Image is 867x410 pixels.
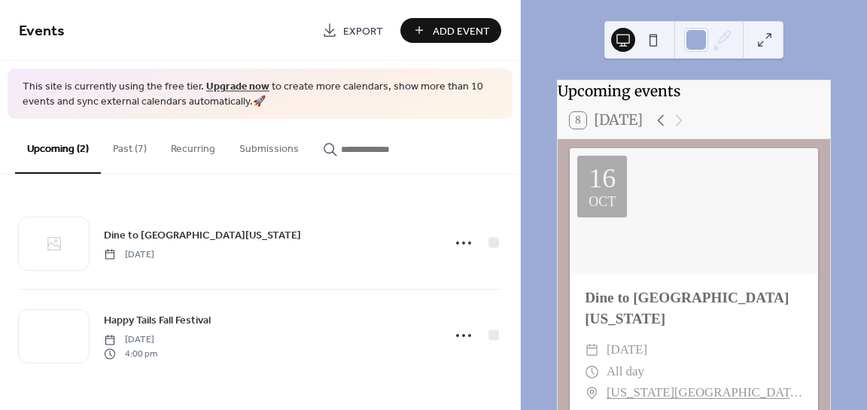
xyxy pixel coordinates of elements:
a: Upgrade now [206,77,269,97]
span: This site is currently using the free tier. to create more calendars, show more than 10 events an... [23,80,497,109]
div: ​ [585,339,599,361]
span: Events [19,17,65,46]
div: Upcoming events [558,80,830,102]
a: Dine to [GEOGRAPHIC_DATA][US_STATE] [104,226,301,244]
span: Add Event [433,23,490,39]
button: Add Event [400,18,501,43]
div: 16 [589,165,616,192]
button: Recurring [159,119,227,172]
span: [DATE] [104,333,157,347]
button: Submissions [227,119,311,172]
button: Upcoming (2) [15,119,101,174]
a: Happy Tails Fall Festival [104,311,211,329]
a: [US_STATE][GEOGRAPHIC_DATA] [GEOGRAPHIC_DATA] [607,382,803,404]
span: Export [343,23,383,39]
div: Oct [589,195,616,208]
span: Dine to [GEOGRAPHIC_DATA][US_STATE] [104,227,301,243]
a: Export [311,18,394,43]
div: Dine to [GEOGRAPHIC_DATA][US_STATE] [570,287,818,331]
span: [DATE] [607,339,647,361]
button: Past (7) [101,119,159,172]
span: Happy Tails Fall Festival [104,313,211,329]
div: ​ [585,361,599,383]
span: 4:00 pm [104,347,157,360]
span: [DATE] [104,248,154,261]
div: ​ [585,382,599,404]
span: All day [607,361,644,383]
